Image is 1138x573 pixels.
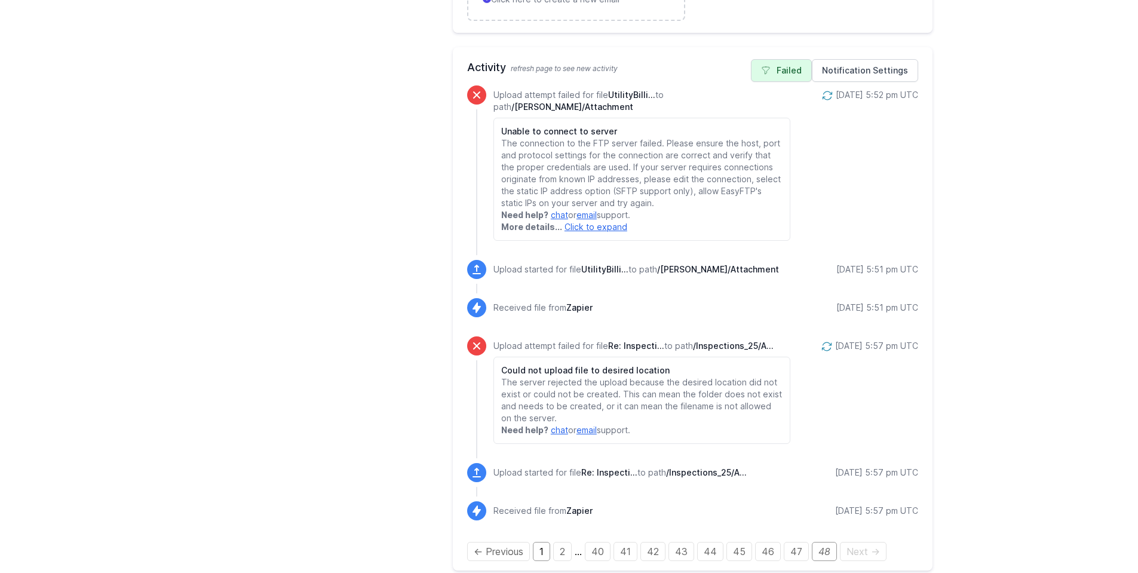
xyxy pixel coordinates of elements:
span: UtilityBillingStatement_t0317905_092024_6730957.pdf [581,264,628,274]
a: Previous page [467,542,530,561]
a: chat [551,425,568,435]
div: [DATE] 5:51 pm UTC [836,263,918,275]
em: Page 48 [812,542,837,561]
p: Upload attempt failed for file to path [493,89,790,113]
span: UtilityBillingStatement_t0317905_092024_6730957.pdf [608,90,655,100]
div: [DATE] 5:57 pm UTC [835,467,918,479]
iframe: Drift Widget Chat Controller [1078,513,1124,559]
p: Received file from [493,505,593,517]
strong: Need help? [501,425,548,435]
a: email [576,425,597,435]
h6: Could not upload file to desired location [501,364,783,376]
span: /Inspections_25/Attachment [693,341,774,351]
p: or support. [501,424,783,436]
div: [DATE] 5:57 pm UTC [835,505,918,517]
strong: More details... [501,222,562,232]
span: Re: Inspection Invoice: 2900 E. Aurora Ave. _52.pdf [608,341,664,351]
div: [DATE] 5:57 pm UTC [835,340,918,352]
p: Received file from [493,302,593,314]
span: /Inspections_25/Attachment [666,467,747,477]
p: or support. [501,209,783,221]
p: Upload started for file to path [493,263,779,275]
p: The server rejected the upload because the desired location did not exist or could not be created... [501,376,783,424]
span: Re: Inspection Invoice: 2900 E. Aurora Ave. _52.pdf [581,467,637,477]
a: email [576,210,597,220]
a: Page 1 [533,542,550,561]
a: Page 41 [614,542,637,561]
a: Page 45 [726,542,752,561]
span: Next page [840,542,887,561]
span: Zapier [566,302,593,312]
a: Notification Settings [812,59,918,82]
div: Pagination [467,544,918,559]
a: chat [551,210,568,220]
strong: Need help? [501,210,548,220]
a: Page 40 [585,542,611,561]
div: [DATE] 5:52 pm UTC [836,89,918,101]
h6: Unable to connect to server [501,125,783,137]
p: The connection to the FTP server failed. Please ensure the host, port and protocol settings for t... [501,137,783,209]
span: Zapier [566,505,593,516]
a: Page 43 [668,542,694,561]
p: Upload started for file to path [493,467,747,479]
span: refresh page to see new activity [511,64,618,73]
a: Page 42 [640,542,665,561]
span: /Stella/Attachment [657,264,779,274]
a: Page 47 [784,542,809,561]
a: Page 2 [553,542,572,561]
a: Failed [751,59,812,82]
span: … [575,546,582,557]
a: Click to expand [565,222,627,232]
div: [DATE] 5:51 pm UTC [836,302,918,314]
p: Upload attempt failed for file to path [493,340,790,352]
a: Page 44 [697,542,723,561]
h2: Activity [467,59,918,76]
span: /Stella/Attachment [511,102,633,112]
a: Page 46 [755,542,781,561]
